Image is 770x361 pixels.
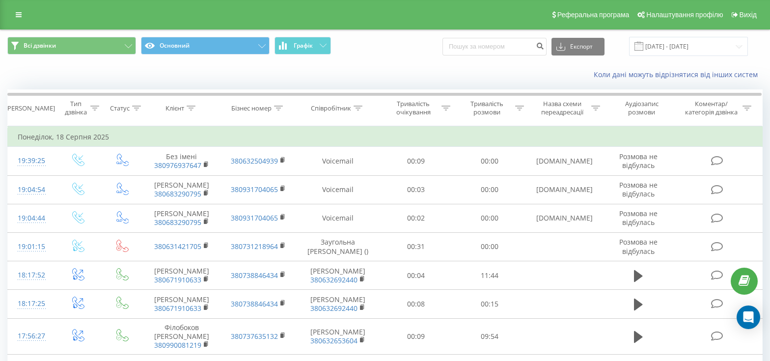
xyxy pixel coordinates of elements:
div: Тип дзвінка [63,100,88,116]
div: Аудіозапис розмови [612,100,671,116]
td: 09:54 [453,318,526,355]
a: 380931704065 [231,213,278,222]
td: [DOMAIN_NAME] [526,175,603,204]
span: Вихід [740,11,757,19]
td: [PERSON_NAME] [297,290,379,318]
td: [PERSON_NAME] [143,290,220,318]
div: Тривалість очікування [388,100,439,116]
span: Розмова не відбулась [619,237,658,255]
span: Всі дзвінки [24,42,56,50]
td: 00:09 [379,147,453,175]
a: 380731218964 [231,242,278,251]
td: 00:00 [453,204,526,232]
span: Розмова не відбулась [619,152,658,170]
td: Без імені [143,147,220,175]
div: Назва схеми переадресації [536,100,589,116]
span: Графік [294,42,313,49]
td: 00:03 [379,175,453,204]
span: Розмова не відбулась [619,180,658,198]
td: 00:09 [379,318,453,355]
a: 380671910633 [154,304,201,313]
div: Коментар/категорія дзвінка [683,100,740,116]
a: 380683290795 [154,189,201,198]
button: Всі дзвінки [7,37,136,55]
span: Реферальна програма [557,11,630,19]
input: Пошук за номером [442,38,547,56]
td: [PERSON_NAME] [143,175,220,204]
a: 380683290795 [154,218,201,227]
a: 380737635132 [231,332,278,341]
div: 18:17:52 [18,266,45,285]
button: Графік [275,37,331,55]
div: Співробітник [311,104,351,112]
div: [PERSON_NAME] [5,104,55,112]
td: Voicemail [297,204,379,232]
td: Voicemail [297,175,379,204]
div: Тривалість розмови [462,100,513,116]
div: 19:01:15 [18,237,45,256]
a: 380976937647 [154,161,201,170]
div: 19:04:54 [18,180,45,199]
td: Заугольна [PERSON_NAME] () [297,232,379,261]
a: 380738846434 [231,299,278,308]
div: Open Intercom Messenger [737,305,760,329]
div: 17:56:27 [18,327,45,346]
td: 00:08 [379,290,453,318]
td: 00:31 [379,232,453,261]
td: [PERSON_NAME] [297,318,379,355]
a: 380632692440 [310,304,357,313]
div: Статус [110,104,130,112]
div: 18:17:25 [18,294,45,313]
td: 00:15 [453,290,526,318]
td: [DOMAIN_NAME] [526,147,603,175]
button: Експорт [551,38,605,56]
div: 19:04:44 [18,209,45,228]
a: 380632653604 [310,336,357,345]
td: 00:00 [453,175,526,204]
span: Розмова не відбулась [619,209,658,227]
td: 00:02 [379,204,453,232]
a: 380990081219 [154,340,201,350]
span: Налаштування профілю [646,11,723,19]
div: 19:39:25 [18,151,45,170]
td: [PERSON_NAME] [297,261,379,290]
td: 00:04 [379,261,453,290]
a: Коли дані можуть відрізнятися вiд інших систем [594,70,763,79]
a: 380631421705 [154,242,201,251]
td: [PERSON_NAME] [143,261,220,290]
td: 00:00 [453,147,526,175]
td: 00:00 [453,232,526,261]
td: [DOMAIN_NAME] [526,204,603,232]
td: Понеділок, 18 Серпня 2025 [8,127,763,147]
td: 11:44 [453,261,526,290]
div: Клієнт [165,104,184,112]
button: Основний [141,37,270,55]
td: Voicemail [297,147,379,175]
div: Бізнес номер [231,104,272,112]
td: [PERSON_NAME] [143,204,220,232]
a: 380738846434 [231,271,278,280]
a: 380632504939 [231,156,278,166]
a: 380671910633 [154,275,201,284]
a: 380632692440 [310,275,357,284]
td: Філобоков [PERSON_NAME] [143,318,220,355]
a: 380931704065 [231,185,278,194]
